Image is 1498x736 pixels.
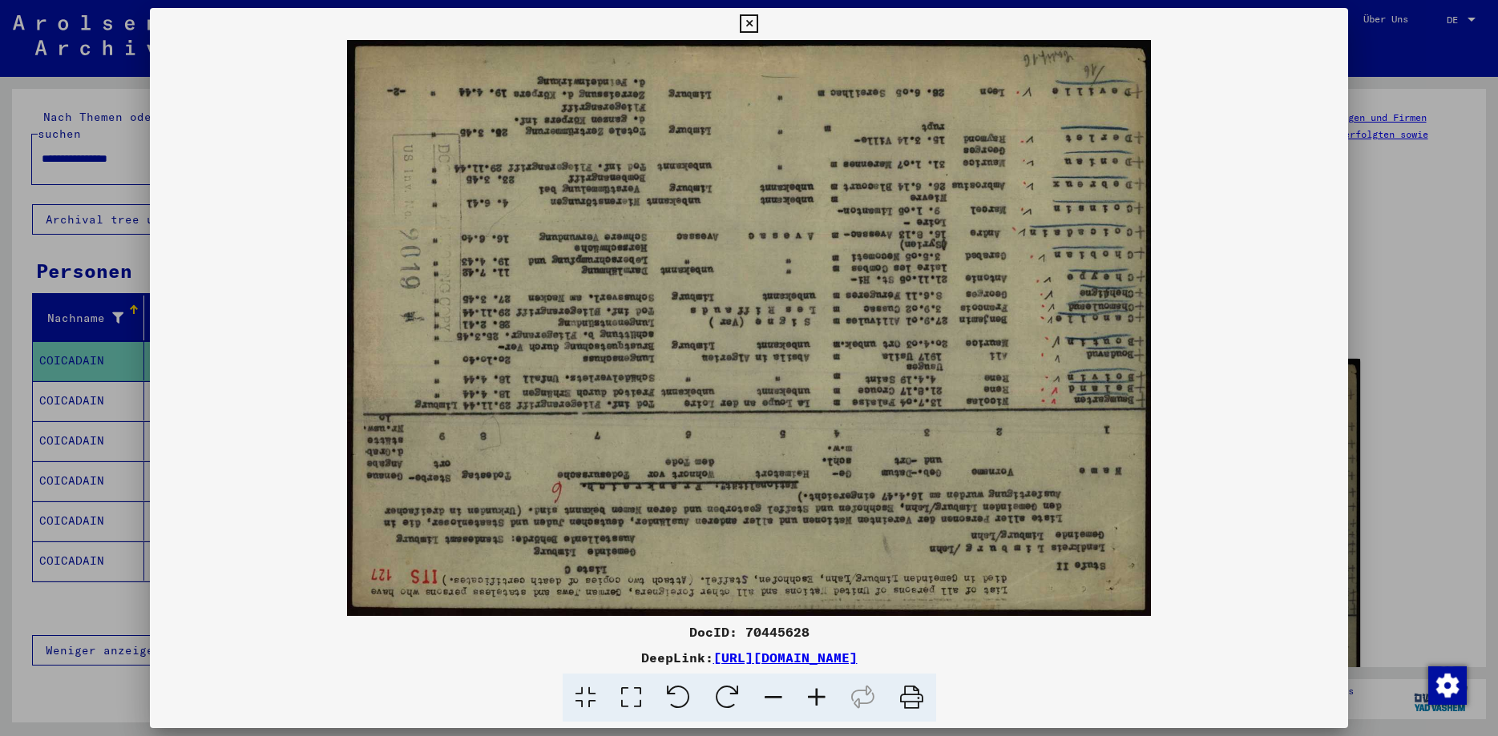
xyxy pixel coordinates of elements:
img: 001.jpg [150,40,1348,616]
a: [URL][DOMAIN_NAME] [713,650,858,666]
div: Zustimmung ändern [1427,666,1466,704]
div: DeepLink: [150,648,1348,667]
div: DocID: 70445628 [150,622,1348,641]
img: Zustimmung ändern [1428,666,1467,705]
